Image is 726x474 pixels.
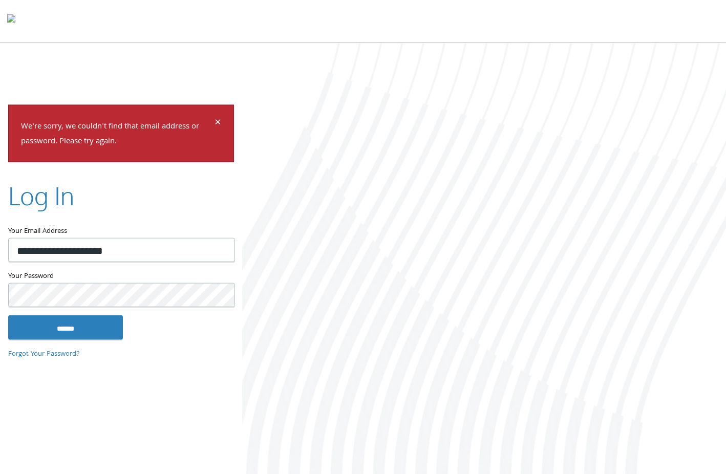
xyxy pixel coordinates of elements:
a: Forgot Your Password? [8,349,80,360]
label: Your Password [8,270,234,283]
button: Dismiss alert [215,118,221,130]
span: × [215,114,221,134]
p: We're sorry, we couldn't find that email address or password. Please try again. [21,120,213,149]
img: todyl-logo-dark.svg [7,11,15,31]
h2: Log In [8,178,74,212]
